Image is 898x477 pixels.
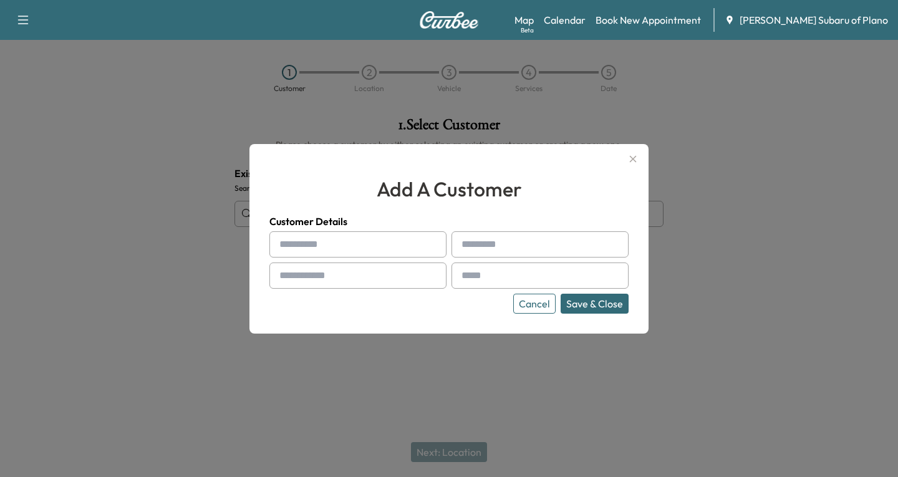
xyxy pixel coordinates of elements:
[419,11,479,29] img: Curbee Logo
[513,294,556,314] button: Cancel
[514,12,534,27] a: MapBeta
[269,214,629,229] h4: Customer Details
[740,12,888,27] span: [PERSON_NAME] Subaru of Plano
[521,26,534,35] div: Beta
[544,12,586,27] a: Calendar
[561,294,629,314] button: Save & Close
[596,12,701,27] a: Book New Appointment
[269,174,629,204] h2: add a customer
